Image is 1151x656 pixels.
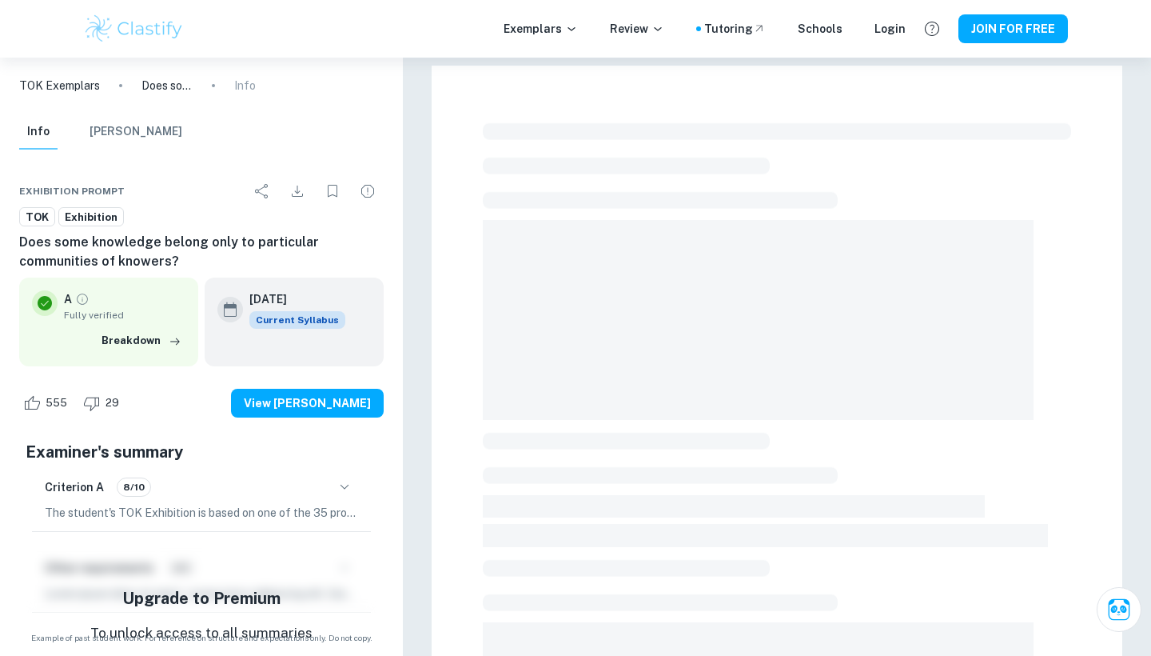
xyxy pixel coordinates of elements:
[918,15,946,42] button: Help and Feedback
[1097,587,1141,632] button: Ask Clai
[37,395,76,411] span: 555
[90,623,313,644] p: To unlock access to all summaries
[249,311,345,329] div: This exemplar is based on the current syllabus. Feel free to refer to it for inspiration/ideas wh...
[19,77,100,94] a: TOK Exemplars
[610,20,664,38] p: Review
[26,440,377,464] h5: Examiner's summary
[98,329,185,353] button: Breakdown
[249,290,333,308] h6: [DATE]
[317,175,348,207] div: Bookmark
[281,175,313,207] div: Download
[97,395,128,411] span: 29
[59,210,123,226] span: Exhibition
[874,20,906,38] a: Login
[20,210,54,226] span: TOK
[64,290,72,308] p: A
[19,114,58,150] button: Info
[79,390,128,416] div: Dislike
[58,207,124,227] a: Exhibition
[45,504,358,522] p: The student's TOK Exhibition is based on one of the 35 prompts provided by the IB, and it clearly...
[798,20,842,38] a: Schools
[117,480,150,494] span: 8/10
[64,308,185,322] span: Fully verified
[352,175,384,207] div: Report issue
[83,13,185,45] img: Clastify logo
[234,77,256,94] p: Info
[249,311,345,329] span: Current Syllabus
[45,478,104,496] h6: Criterion A
[90,114,182,150] button: [PERSON_NAME]
[75,292,90,306] a: Grade fully verified
[19,207,55,227] a: TOK
[231,389,384,418] button: View [PERSON_NAME]
[19,632,384,644] span: Example of past student work. For reference on structure and expectations only. Do not copy.
[19,390,76,416] div: Like
[141,77,193,94] p: Does some knowledge belong only to particular communities of knowers?
[504,20,578,38] p: Exemplars
[19,233,384,271] h6: Does some knowledge belong only to particular communities of knowers?
[958,14,1068,43] button: JOIN FOR FREE
[19,184,125,198] span: Exhibition Prompt
[122,586,281,610] h5: Upgrade to Premium
[704,20,766,38] a: Tutoring
[246,175,278,207] div: Share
